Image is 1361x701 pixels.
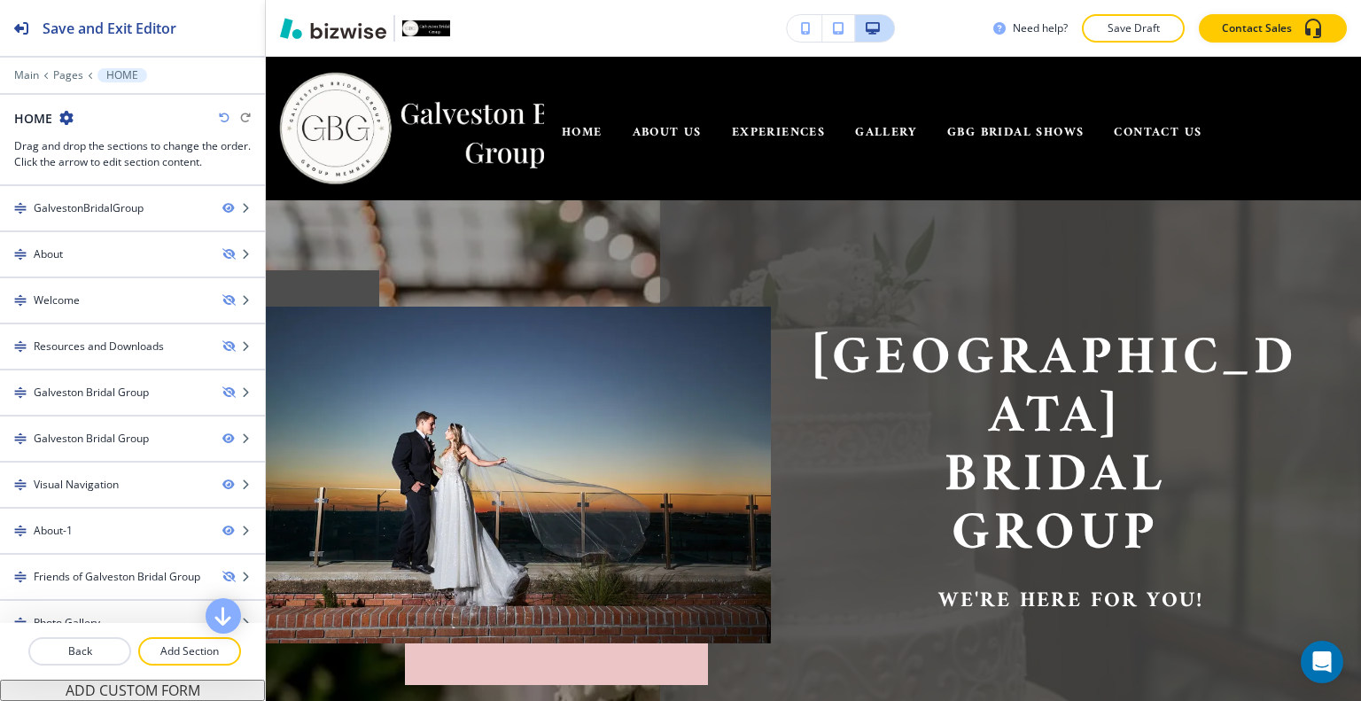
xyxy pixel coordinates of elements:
[14,432,27,445] img: Drag
[30,643,129,659] p: Back
[938,582,1204,619] strong: we're here for you!
[14,202,27,214] img: Drag
[1199,14,1347,43] button: Contact Sales
[34,292,80,308] div: Welcome
[34,477,119,493] div: Visual Navigation
[14,138,251,170] h3: Drag and drop the sections to change the order. Click the arrow to edit section content.
[1105,20,1162,36] p: Save Draft
[28,637,131,666] button: Back
[34,523,73,539] div: About-1
[34,339,164,354] div: Resources and Downloads
[1301,641,1343,683] div: Open Intercom Messenger
[34,431,149,447] div: Galveston Bridal Group
[1222,20,1292,36] p: Contact Sales
[803,506,1308,565] p: Group
[34,200,144,216] div: GalvestonBridalGroup
[14,479,27,491] img: Drag
[14,109,52,128] h2: HOME
[947,121,1084,144] span: GBG BRIDAL SHOWS
[14,571,27,583] img: Drag
[34,615,100,631] div: Photo Gallery
[266,307,771,643] img: cc3ef394925dcf1d1839904563c9ca16.webp
[34,569,200,585] div: Friends of Galveston Bridal Group
[53,69,83,82] button: Pages
[402,20,450,37] img: Your Logo
[14,617,27,629] img: Drag
[1013,20,1068,36] h3: Need help?
[14,248,27,261] img: Drag
[1082,14,1185,43] button: Save Draft
[855,121,917,144] span: GALLERY
[140,643,239,659] p: Add Section
[43,18,176,39] h2: Save and Exit Editor
[34,385,149,401] div: Galveston Bridal Group
[732,121,825,144] span: EXPERIENCES
[803,331,1308,448] p: [GEOGRAPHIC_DATA]
[14,340,27,353] img: Drag
[14,294,27,307] img: Drag
[138,637,241,666] button: Add Section
[14,525,27,537] img: Drag
[562,121,603,144] span: HOME
[97,68,147,82] button: HOME
[803,448,1308,506] p: Bridal
[280,18,386,39] img: Bizwise Logo
[633,121,702,144] span: ABOUT US
[106,69,138,82] p: HOME
[14,69,39,82] button: Main
[278,71,544,186] img: Galveston Bridal Group
[34,246,63,262] div: About
[14,386,27,399] img: Drag
[1114,121,1202,144] span: CONTACT US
